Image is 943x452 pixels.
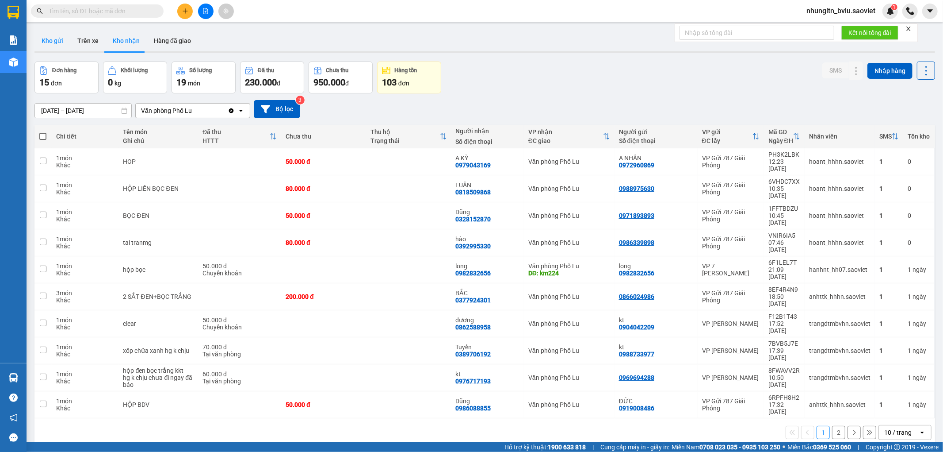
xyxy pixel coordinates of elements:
span: ngày [912,347,926,354]
div: Tên món [123,128,194,135]
img: phone-icon [906,7,914,15]
div: 1 [879,374,899,381]
div: hoant_hhhn.saoviet [809,158,870,165]
div: Văn phòng Phố Lu [528,293,610,300]
div: kt [619,317,693,324]
div: 1FFTBDZU [768,205,800,212]
th: Toggle SortBy [524,125,615,148]
div: hộp bọc [123,266,194,273]
div: VP [PERSON_NAME] [702,374,760,381]
div: Đã thu [202,128,270,135]
div: 1 [879,266,899,273]
div: Văn phòng Phố Lu [528,212,610,219]
div: PH3K2LBK [768,151,800,158]
div: Ngày ĐH [768,137,793,144]
span: Hỗ trợ kỹ thuật: [504,442,586,452]
div: hoant_hhhn.saoviet [809,239,870,246]
div: 0971893893 [619,212,654,219]
div: 50.000 đ [286,401,362,408]
button: Hàng tồn103đơn [377,62,441,93]
button: Kết nối tổng đài [841,26,898,40]
div: 18:50 [DATE] [768,293,800,307]
div: hào [456,236,519,243]
th: Toggle SortBy [366,125,451,148]
div: VP Gửi 787 Giải Phóng [702,236,760,250]
div: 50.000 đ [202,317,277,324]
span: món [188,80,200,87]
input: Tìm tên, số ĐT hoặc mã đơn [49,6,153,16]
button: Kho nhận [106,30,147,51]
div: 17:39 [DATE] [768,347,800,361]
div: Chuyển khoản [202,270,277,277]
div: 1 món [56,209,115,216]
button: Khối lượng0kg [103,62,167,93]
span: 103 [382,77,397,88]
svg: Clear value [228,107,235,114]
div: hộp đen bọc trắng kkt [123,367,194,374]
div: Chưa thu [286,133,362,140]
div: 3 món [56,290,115,297]
div: 1 [879,158,899,165]
div: 0 [908,185,930,192]
div: hoant_hhhn.saoviet [809,212,870,219]
div: 1 [908,374,930,381]
div: 0866024986 [619,293,654,300]
span: ⚪️ [783,445,785,449]
div: Số lượng [189,67,212,73]
div: 6RPFH8H2 [768,394,800,401]
span: Miền Nam [672,442,780,452]
span: Miền Bắc [787,442,851,452]
div: Hàng tồn [395,67,417,73]
div: Khác [56,189,115,196]
button: Kho gửi [34,30,70,51]
div: Văn phòng Phố Lu [528,263,610,270]
div: VP Gửi 787 Giải Phóng [702,182,760,196]
svg: open [919,429,926,436]
div: SMS [879,133,892,140]
div: 1 [879,347,899,354]
div: trangdtmbvhn.saoviet [809,374,870,381]
span: kg [115,80,121,87]
sup: 3 [296,96,305,104]
div: Văn phòng Phố Lu [141,106,192,115]
span: đơn [51,80,62,87]
div: 1 món [56,155,115,162]
div: VP 7 [PERSON_NAME] [702,263,760,277]
div: 0392995330 [456,243,491,250]
div: 1 [908,347,930,354]
div: ĐC lấy [702,137,752,144]
div: kt [619,344,693,351]
button: file-add [198,4,214,19]
div: Số điện thoại [619,137,693,144]
div: tai tranmg [123,239,194,246]
span: message [9,433,18,442]
div: LUÂN [456,182,519,189]
div: Khác [56,324,115,331]
div: Văn phòng Phố Lu [528,401,610,408]
img: logo-vxr [8,6,19,19]
div: 07:46 [DATE] [768,239,800,253]
div: HTTT [202,137,270,144]
div: 10:35 [DATE] [768,185,800,199]
span: copyright [894,444,900,450]
div: dương [456,317,519,324]
span: search [37,8,43,14]
span: Kết nối tổng đài [848,28,891,38]
div: anhttk_hhhn.saoviet [809,293,870,300]
span: notification [9,413,18,422]
span: ngày [912,266,926,273]
button: Đơn hàng15đơn [34,62,99,93]
th: Toggle SortBy [764,125,805,148]
div: Khác [56,162,115,169]
div: 1 món [56,182,115,189]
div: 17:32 [DATE] [768,401,800,415]
div: HỘP LIỀN BỌC ĐEN [123,185,194,192]
span: đơn [398,80,409,87]
span: 19 [176,77,186,88]
div: HOP [123,158,194,165]
div: 1 [879,320,899,327]
div: Khác [56,243,115,250]
span: nhungltn_bvlu.saoviet [799,5,882,16]
div: 1 [908,266,930,273]
div: VP Gửi 787 Giải Phóng [702,209,760,223]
